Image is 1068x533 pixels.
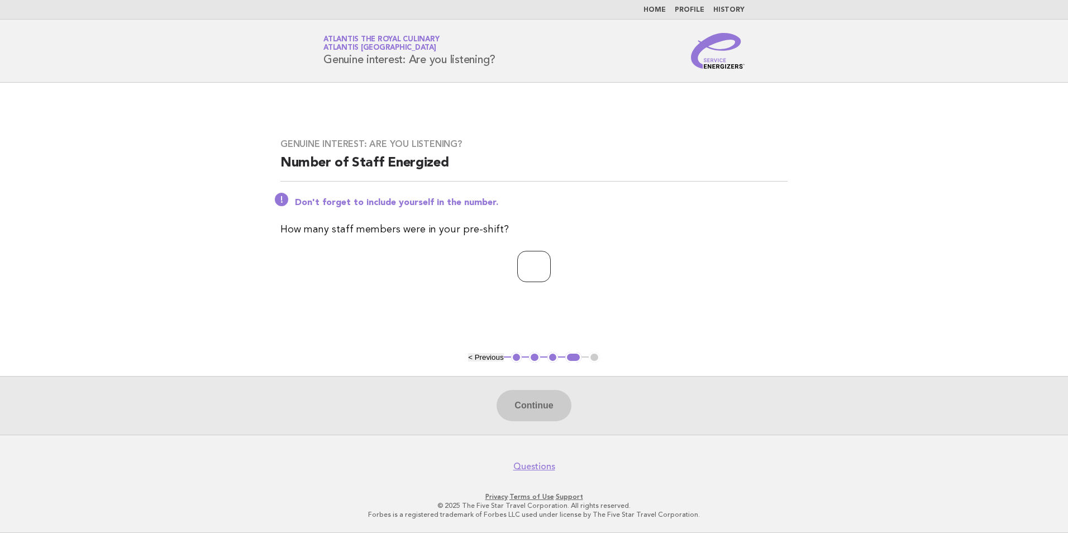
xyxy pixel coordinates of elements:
[280,139,788,150] h3: Genuine interest: Are you listening?
[280,154,788,182] h2: Number of Staff Energized
[691,33,745,69] img: Service Energizers
[513,461,555,472] a: Questions
[295,197,788,208] p: Don't forget to include yourself in the number.
[323,36,439,51] a: Atlantis the Royal CulinaryAtlantis [GEOGRAPHIC_DATA]
[485,493,508,501] a: Privacy
[468,353,503,361] button: < Previous
[556,493,583,501] a: Support
[323,45,436,52] span: Atlantis [GEOGRAPHIC_DATA]
[675,7,704,13] a: Profile
[192,510,876,519] p: Forbes is a registered trademark of Forbes LLC used under license by The Five Star Travel Corpora...
[323,36,495,65] h1: Genuine interest: Are you listening?
[565,352,581,363] button: 4
[511,352,522,363] button: 1
[192,492,876,501] p: · ·
[529,352,540,363] button: 2
[547,352,559,363] button: 3
[192,501,876,510] p: © 2025 The Five Star Travel Corporation. All rights reserved.
[643,7,666,13] a: Home
[509,493,554,501] a: Terms of Use
[713,7,745,13] a: History
[280,222,788,237] p: How many staff members were in your pre-shift?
